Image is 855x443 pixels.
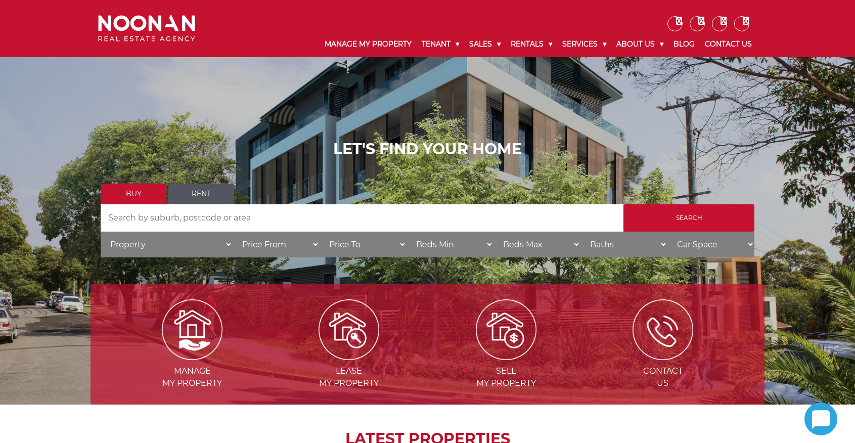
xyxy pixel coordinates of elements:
[115,365,269,389] span: Manage my Property
[506,31,557,57] a: Rentals
[476,299,536,360] img: Sell my property
[586,324,740,388] a: ContactUs
[115,324,269,388] a: Managemy Property
[611,31,668,57] a: About Us
[623,204,754,232] input: Search
[429,365,583,389] span: Sell my Property
[633,299,693,360] img: ICONS
[700,31,757,57] a: Contact Us
[429,324,583,388] a: Sellmy Property
[98,15,195,42] img: Noonan Real Estate Agency
[586,365,740,389] span: Contact Us
[464,31,506,57] a: Sales
[168,184,234,204] a: Rent
[272,324,426,388] a: Leasemy Property
[272,365,426,389] span: Lease my Property
[320,31,417,57] a: Manage My Property
[668,31,700,57] a: Blog
[557,31,611,57] a: Services
[162,299,222,360] img: Manage my Property
[101,140,754,158] h1: LET'S FIND YOUR HOME
[319,299,379,360] img: Lease my property
[101,204,623,232] input: Search by suburb, postcode or area
[417,31,464,57] a: Tenant
[101,184,166,204] a: Buy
